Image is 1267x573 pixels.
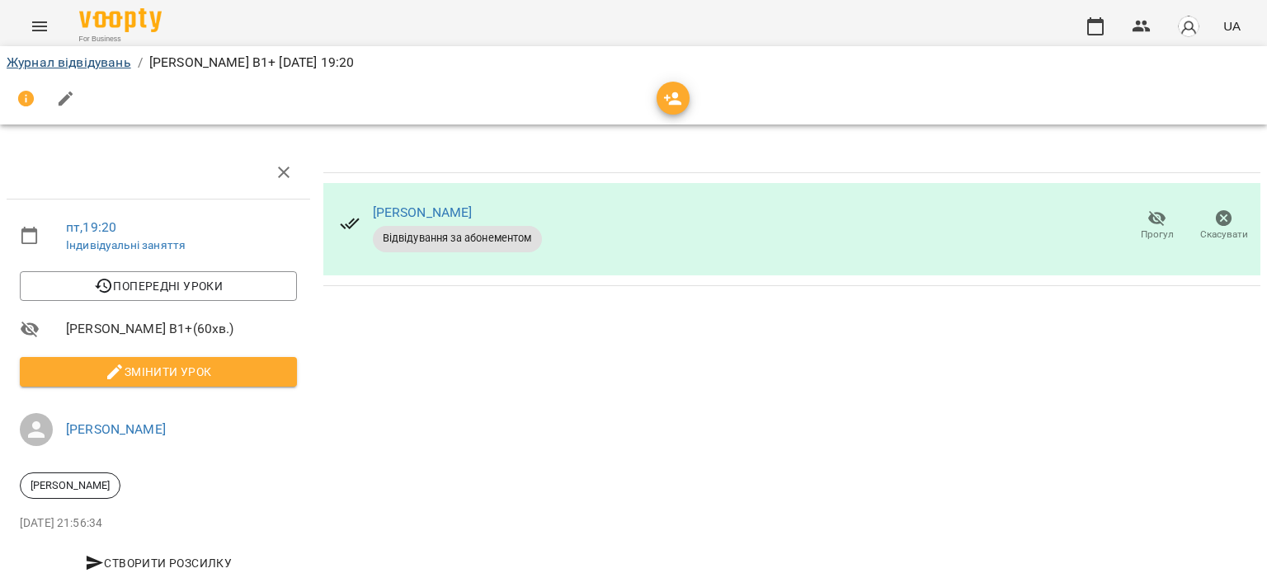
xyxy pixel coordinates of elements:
[1200,228,1248,242] span: Скасувати
[20,271,297,301] button: Попередні уроки
[66,219,116,235] a: пт , 19:20
[26,553,290,573] span: Створити розсилку
[1177,15,1200,38] img: avatar_s.png
[7,54,131,70] a: Журнал відвідувань
[373,204,473,220] a: [PERSON_NAME]
[7,53,1260,73] nav: breadcrumb
[66,421,166,437] a: [PERSON_NAME]
[138,53,143,73] li: /
[20,515,297,532] p: [DATE] 21:56:34
[373,231,542,246] span: Відвідування за абонементом
[21,478,120,493] span: [PERSON_NAME]
[20,357,297,387] button: Змінити урок
[33,362,284,382] span: Змінити урок
[1217,11,1247,41] button: UA
[20,472,120,499] div: [PERSON_NAME]
[79,34,162,45] span: For Business
[1141,228,1174,242] span: Прогул
[149,53,354,73] p: [PERSON_NAME] В1+ [DATE] 19:20
[33,276,284,296] span: Попередні уроки
[1223,17,1241,35] span: UA
[1123,203,1190,249] button: Прогул
[1190,203,1257,249] button: Скасувати
[66,319,297,339] span: [PERSON_NAME] В1+ ( 60 хв. )
[66,238,186,251] a: Індивідуальні заняття
[79,8,162,32] img: Voopty Logo
[20,7,59,46] button: Menu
